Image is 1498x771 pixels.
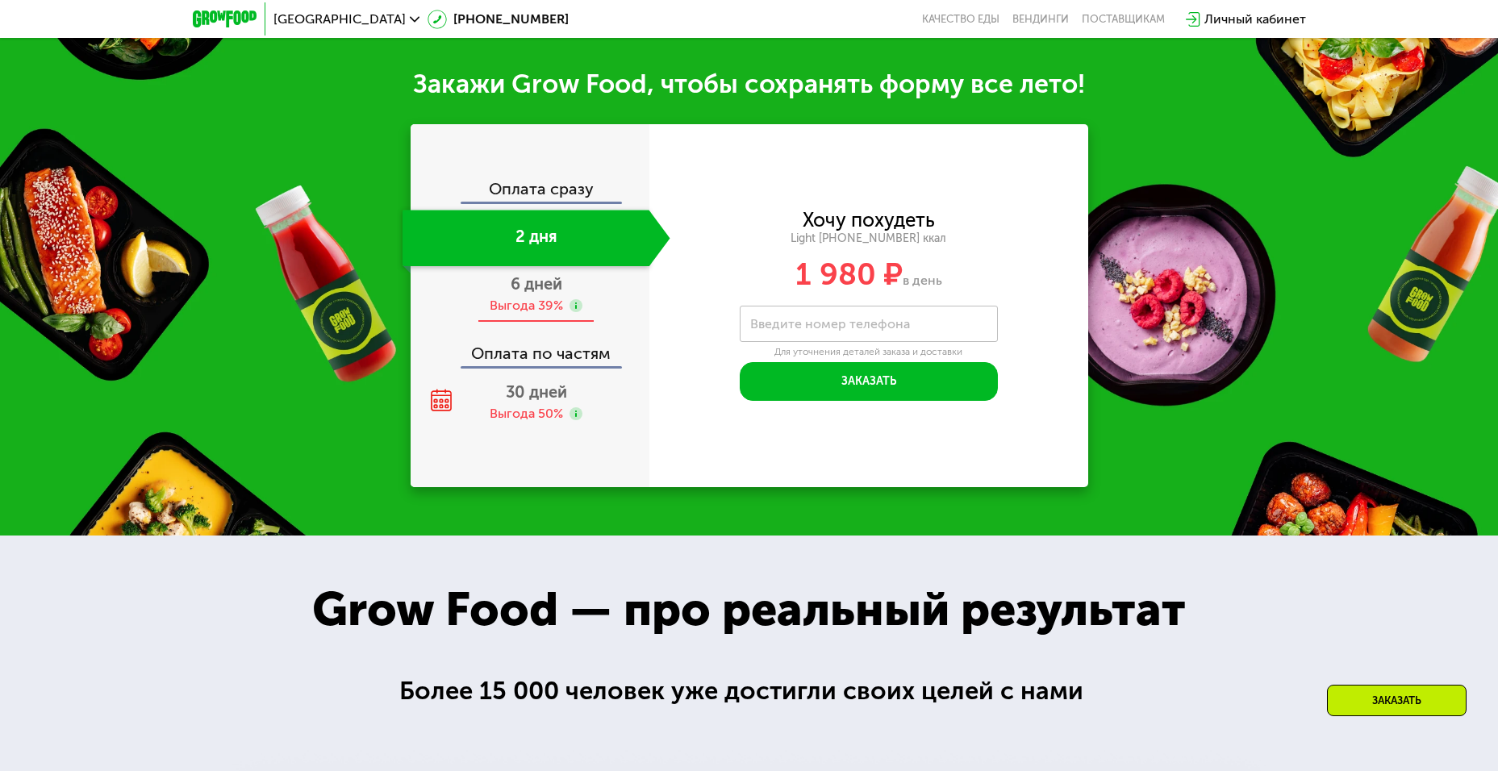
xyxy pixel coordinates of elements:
[803,211,935,229] div: Хочу похудеть
[399,672,1099,711] div: Более 15 000 человек уже достигли своих целей с нами
[490,297,563,315] div: Выгода 39%
[412,181,649,202] div: Оплата сразу
[795,256,903,293] span: 1 980 ₽
[1082,13,1165,26] div: поставщикам
[277,574,1221,645] div: Grow Food — про реальный результат
[903,273,942,288] span: в день
[412,329,649,366] div: Оплата по частям
[511,274,562,294] span: 6 дней
[740,362,998,401] button: Заказать
[1327,685,1467,716] div: Заказать
[922,13,999,26] a: Качество еды
[506,382,567,402] span: 30 дней
[740,346,998,359] div: Для уточнения деталей заказа и доставки
[1012,13,1069,26] a: Вендинги
[428,10,569,29] a: [PHONE_NUMBER]
[750,319,910,328] label: Введите номер телефона
[1204,10,1306,29] div: Личный кабинет
[649,231,1088,246] div: Light [PHONE_NUMBER] ккал
[273,13,406,26] span: [GEOGRAPHIC_DATA]
[490,405,563,423] div: Выгода 50%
